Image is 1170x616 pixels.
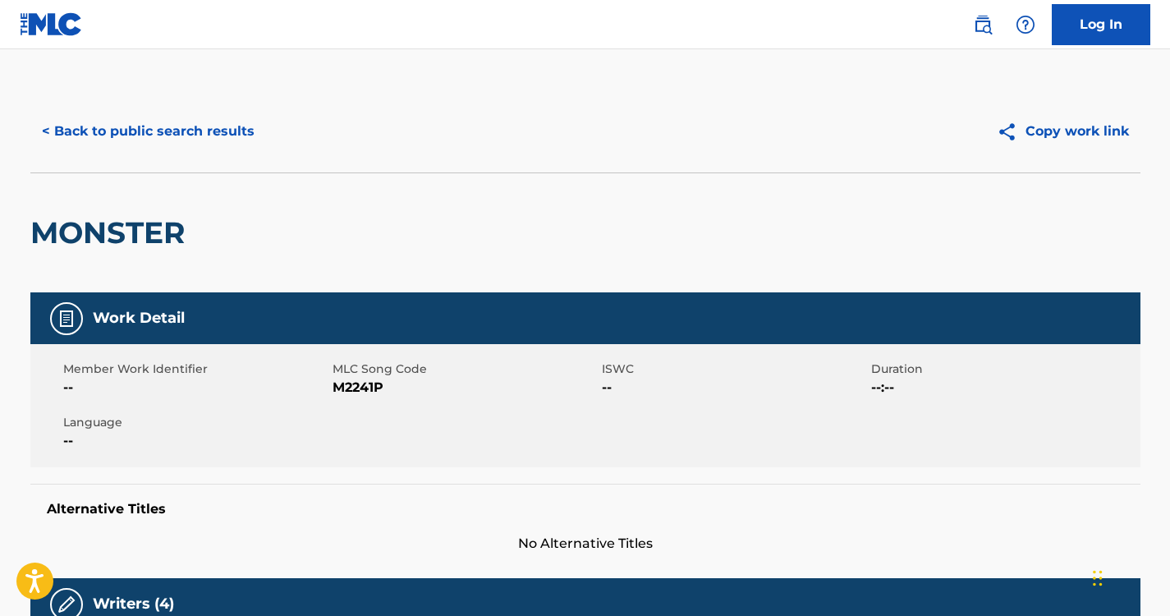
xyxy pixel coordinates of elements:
span: M2241P [333,378,598,398]
span: ISWC [602,361,867,378]
iframe: Chat Widget [1088,537,1170,616]
span: MLC Song Code [333,361,598,378]
span: Language [63,414,328,431]
div: Drag [1093,554,1103,603]
div: Help [1009,8,1042,41]
img: MLC Logo [20,12,83,36]
button: < Back to public search results [30,111,266,152]
img: Writers [57,595,76,614]
h2: MONSTER [30,214,193,251]
h5: Alternative Titles [47,501,1124,517]
span: --:-- [871,378,1136,398]
img: Copy work link [997,122,1025,142]
span: -- [63,378,328,398]
a: Public Search [966,8,999,41]
span: Member Work Identifier [63,361,328,378]
img: help [1016,15,1035,34]
span: Duration [871,361,1136,378]
span: -- [602,378,867,398]
img: Work Detail [57,309,76,329]
h5: Work Detail [93,309,185,328]
button: Copy work link [985,111,1140,152]
img: search [973,15,993,34]
span: No Alternative Titles [30,534,1140,554]
span: -- [63,431,328,451]
h5: Writers (4) [93,595,174,614]
a: Log In [1052,4,1150,45]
